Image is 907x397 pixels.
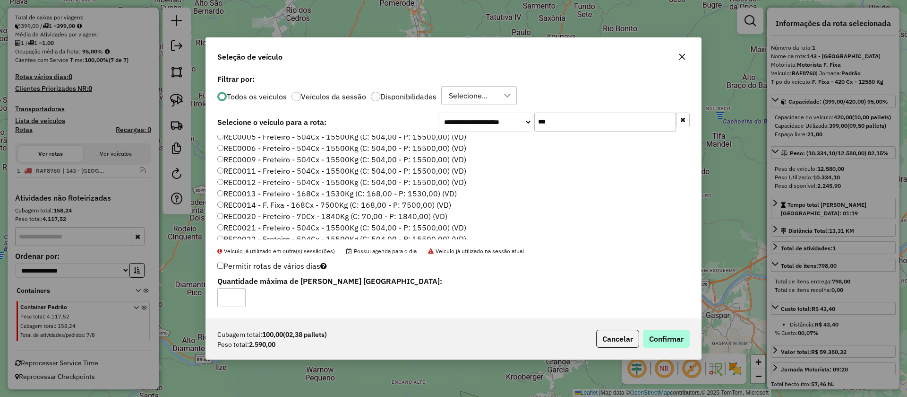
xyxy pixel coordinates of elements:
span: Veículo já utilizado na sessão atual [428,247,524,255]
strong: 100,00 [262,330,327,340]
label: REC0014 - F. Fixa - 168Cx - 7500Kg (C: 168,00 - P: 7500,00) (VD) [217,199,451,211]
input: REC0013 - Freteiro - 168Cx - 1530Kg (C: 168,00 - P: 1530,00) (VD) [217,190,223,196]
input: REC0020 - Freteiro - 70Cx - 1840Kg (C: 70,00 - P: 1840,00) (VD) [217,213,223,219]
label: Todos os veiculos [227,93,287,100]
input: REC0011 - Freteiro - 504Cx - 15500Kg (C: 504,00 - P: 15500,00) (VD) [217,168,223,174]
label: Permitir rotas de vários dias [217,257,327,275]
span: (02,38 pallets) [283,330,327,339]
input: REC0006 - Freteiro - 504Cx - 15500Kg (C: 504,00 - P: 15500,00) (VD) [217,145,223,151]
span: Cubagem total: [217,330,262,340]
label: REC0009 - Freteiro - 504Cx - 15500Kg (C: 504,00 - P: 15500,00) (VD) [217,154,466,165]
input: REC0022 - Freteiro - 504Cx - 15500Kg (C: 504,00 - P: 15500,00) (VD) [217,236,223,242]
label: Filtrar por: [217,73,690,85]
span: Veículo já utilizado em outra(s) sessão(ões) [217,247,335,255]
button: Cancelar [596,330,639,348]
strong: 2.590,00 [249,340,275,350]
label: Veículos da sessão [301,93,366,100]
span: Peso total: [217,340,249,350]
span: Possui agenda para o dia [346,247,417,255]
label: REC0005 - Freteiro - 504Cx - 15500Kg (C: 504,00 - P: 15500,00) (VD) [217,131,466,142]
button: Confirmar [643,330,690,348]
label: REC0022 - Freteiro - 504Cx - 15500Kg (C: 504,00 - P: 15500,00) (VD) [217,233,466,245]
label: Disponibilidades [380,93,436,100]
label: REC0013 - Freteiro - 168Cx - 1530Kg (C: 168,00 - P: 1530,00) (VD) [217,188,457,199]
label: REC0006 - Freteiro - 504Cx - 15500Kg (C: 504,00 - P: 15500,00) (VD) [217,142,466,154]
div: Selecione... [445,87,491,105]
input: REC0009 - Freteiro - 504Cx - 15500Kg (C: 504,00 - P: 15500,00) (VD) [217,156,223,162]
label: REC0011 - Freteiro - 504Cx - 15500Kg (C: 504,00 - P: 15500,00) (VD) [217,165,466,176]
input: REC0014 - F. Fixa - 168Cx - 7500Kg (C: 168,00 - P: 7500,00) (VD) [217,202,223,208]
label: REC0021 - Freteiro - 504Cx - 15500Kg (C: 504,00 - P: 15500,00) (VD) [217,222,466,233]
label: REC0020 - Freteiro - 70Cx - 1840Kg (C: 70,00 - P: 1840,00) (VD) [217,211,447,222]
input: REC0021 - Freteiro - 504Cx - 15500Kg (C: 504,00 - P: 15500,00) (VD) [217,224,223,230]
i: Selecione pelo menos um veículo [320,262,327,270]
label: REC0012 - Freteiro - 504Cx - 15500Kg (C: 504,00 - P: 15500,00) (VD) [217,176,466,188]
label: Quantidade máxima de [PERSON_NAME] [GEOGRAPHIC_DATA]: [217,275,529,287]
input: REC0005 - Freteiro - 504Cx - 15500Kg (C: 504,00 - P: 15500,00) (VD) [217,133,223,140]
span: Seleção de veículo [217,51,282,62]
input: REC0012 - Freteiro - 504Cx - 15500Kg (C: 504,00 - P: 15500,00) (VD) [217,179,223,185]
strong: Selecione o veículo para a rota: [217,117,326,127]
input: Permitir rotas de vários dias [217,263,223,269]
